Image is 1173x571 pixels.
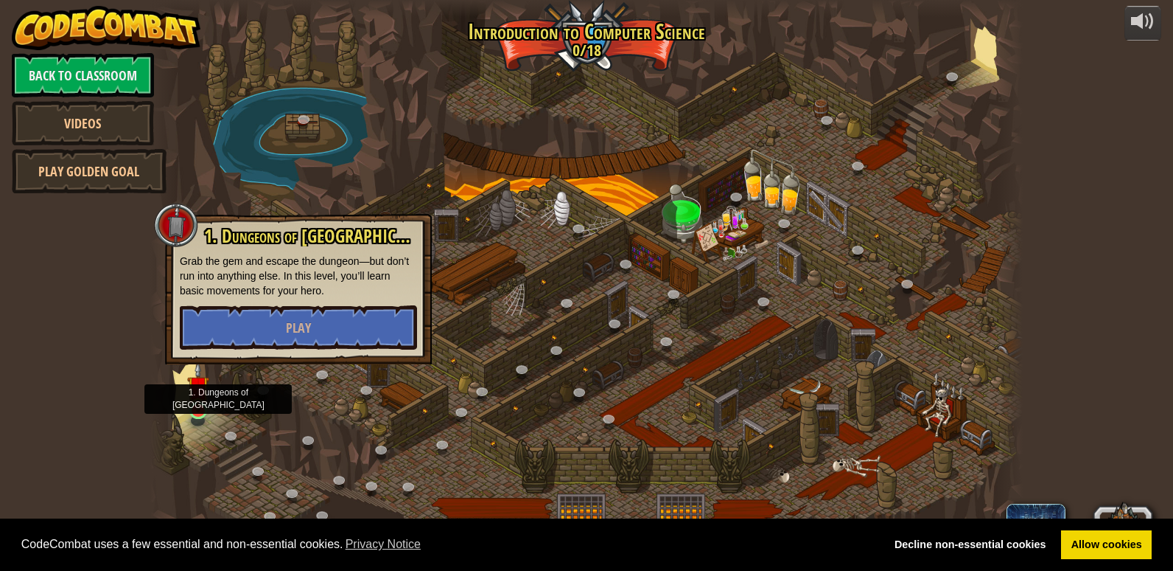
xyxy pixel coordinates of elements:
[286,319,311,337] span: Play
[180,305,417,350] button: Play
[21,533,873,556] span: CodeCombat uses a few essential and non-essential cookies.
[12,53,154,97] a: Back to Classroom
[1061,530,1152,560] a: allow cookies
[12,149,167,193] a: Play Golden Goal
[180,254,417,298] p: Grab the gem and escape the dungeon—but don’t run into anything else. In this level, you’ll learn...
[204,224,444,249] span: 1. Dungeons of [GEOGRAPHIC_DATA]
[343,533,424,556] a: learn more about cookies
[12,101,154,145] a: Videos
[1124,6,1161,41] button: Adjust volume
[884,530,1056,560] a: deny cookies
[187,361,209,412] img: level-banner-unstarted.png
[12,6,200,50] img: CodeCombat - Learn how to code by playing a game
